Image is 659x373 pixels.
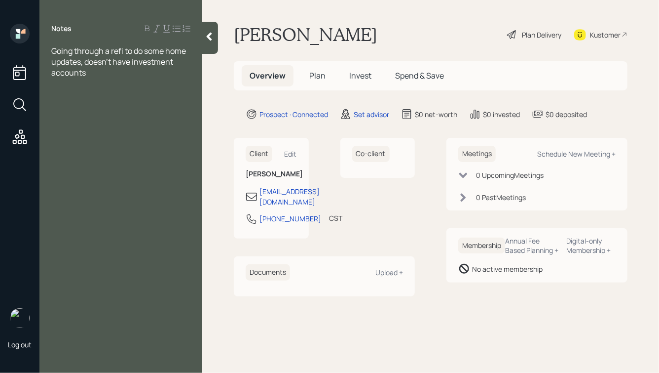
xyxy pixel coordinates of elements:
[476,192,526,203] div: 0 Past Meeting s
[567,236,616,255] div: Digital-only Membership +
[329,213,342,223] div: CST
[590,30,621,40] div: Kustomer
[309,70,326,81] span: Plan
[8,340,32,349] div: Log out
[415,109,457,120] div: $0 net-worth
[51,24,72,34] label: Notes
[354,109,389,120] div: Set advisor
[10,308,30,328] img: hunter_neumayer.jpg
[375,268,403,277] div: Upload +
[352,146,390,162] h6: Co-client
[246,170,297,178] h6: [PERSON_NAME]
[246,146,272,162] h6: Client
[259,109,328,120] div: Prospect · Connected
[259,213,321,224] div: [PHONE_NUMBER]
[537,149,616,159] div: Schedule New Meeting +
[483,109,520,120] div: $0 invested
[546,109,587,120] div: $0 deposited
[505,236,559,255] div: Annual Fee Based Planning +
[234,24,377,45] h1: [PERSON_NAME]
[458,146,496,162] h6: Meetings
[285,149,297,159] div: Edit
[250,70,286,81] span: Overview
[259,186,320,207] div: [EMAIL_ADDRESS][DOMAIN_NAME]
[246,264,290,281] h6: Documents
[522,30,561,40] div: Plan Delivery
[476,170,544,180] div: 0 Upcoming Meeting s
[395,70,444,81] span: Spend & Save
[458,238,505,254] h6: Membership
[349,70,371,81] span: Invest
[472,264,543,274] div: No active membership
[51,45,187,78] span: Going through a refi to do some home updates, doesn't have investment accounts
